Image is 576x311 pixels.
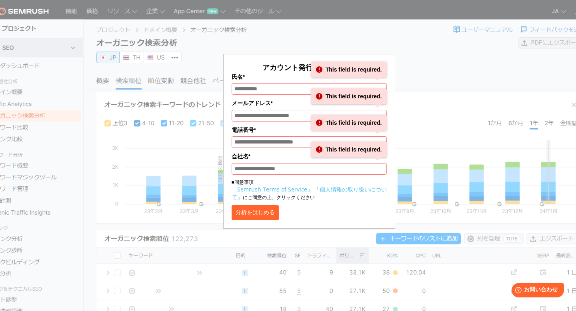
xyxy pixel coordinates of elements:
div: This field is required. [311,88,387,104]
p: ■同意事項 にご同意の上、クリックください [232,179,387,201]
span: アカウント発行して分析する [262,62,356,72]
div: This field is required. [311,142,387,157]
button: 分析をはじめる [232,205,279,220]
a: 「個人情報の取り扱いについて」 [232,185,387,201]
iframe: Help widget launcher [505,280,567,302]
div: This field is required. [311,62,387,78]
label: メールアドレス* [232,99,387,108]
label: 電話番号* [232,126,387,134]
a: 「Semrush Terms of Service」 [232,185,313,193]
div: This field is required. [311,115,387,131]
